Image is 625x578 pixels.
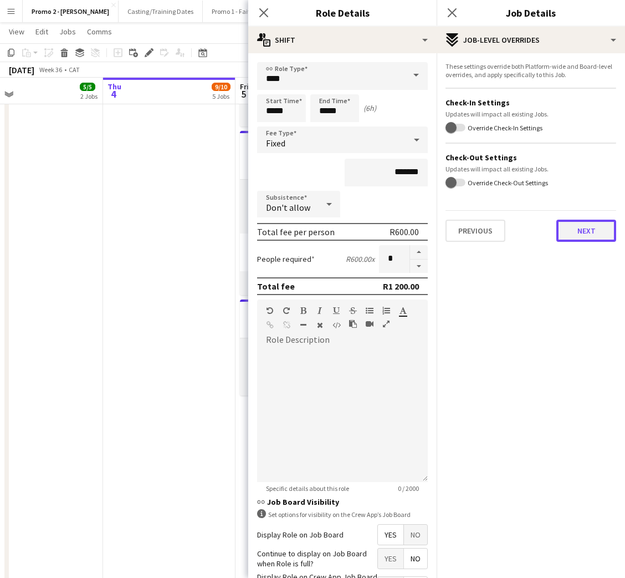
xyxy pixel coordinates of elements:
div: Set options for visibility on the Crew App’s Job Board [257,509,428,520]
app-job-card: 09:00-16:00 (7h)2/2TikTok - Crew GP TikTok - Crew GP1 RoleCrew2/209:00-16:00 (7h)[PERSON_NAME][PE... [240,300,364,396]
label: Display Role on Job Board [257,530,344,540]
button: Redo [283,306,290,315]
h3: Job Details [437,6,625,20]
app-card-role: Field Manager1/109:00-21:00 (12h)[PERSON_NAME] [240,271,364,309]
span: 5/5 [80,83,95,91]
button: Strikethrough [349,306,357,315]
label: People required [257,254,315,264]
button: Next [556,220,616,242]
button: Horizontal Line [299,321,307,329]
span: Thu [107,82,121,92]
button: Promo 1 - Faith [203,1,263,22]
span: Don't allow [266,202,310,213]
button: Promo 2 - [PERSON_NAME] [23,1,119,22]
div: Updates will impact all existing Jobs. [445,165,616,173]
h3: Neutrogena - V&A Waterfront [240,147,364,167]
span: Edit [35,27,48,37]
button: Decrease [410,260,428,273]
h3: Check-In Settings [445,98,616,108]
span: 5 [238,88,249,100]
a: Comms [83,24,116,39]
span: No [404,525,427,545]
span: View [9,27,24,37]
button: Fullscreen [382,320,390,328]
button: Underline [332,306,340,315]
a: Edit [31,24,53,39]
span: Fri [240,82,249,92]
label: Override Check-In Settings [465,124,542,132]
span: Jobs [59,27,76,37]
span: 4 [106,88,121,100]
span: 0 / 2000 [389,484,428,493]
div: Total fee per person [257,226,335,237]
button: Bold [299,306,307,315]
span: Comms [87,27,112,37]
app-card-role: Crew2/209:00-16:00 (7h)[PERSON_NAME][PERSON_NAME] [PERSON_NAME] [240,338,364,396]
a: View [4,24,29,39]
div: 5 Jobs [212,92,230,100]
app-card-role: Crew1/109:00-21:00 (12h)[PERSON_NAME] [240,234,364,271]
button: Italic [316,306,324,315]
span: Fixed [266,138,285,149]
label: Continue to display on Job Board when Role is full? [257,549,377,569]
app-job-card: 09:00-21:00 (12h)6/6Neutrogena - V&A Waterfront Neutrogena - V&A Waterfront4 RolesPromotional Sta... [240,131,364,295]
div: Total fee [257,281,295,292]
h3: Check-Out Settings [445,153,616,163]
span: Week 36 [37,65,64,74]
a: Jobs [55,24,80,39]
h3: Role Details [248,6,437,20]
div: [DATE] [9,64,34,75]
button: Insert video [366,320,373,328]
div: Shift [248,27,437,53]
button: Previous [445,220,505,242]
div: Job-Level Overrides [437,27,625,53]
button: Clear Formatting [316,321,324,329]
span: No [404,549,427,569]
button: Unordered List [366,306,373,315]
div: These settings override both Platform-wide and Board-level overrides, and apply specifically to t... [445,62,616,79]
label: Override Check-Out Settings [465,178,548,186]
div: R600.00 [390,226,419,237]
button: Undo [266,306,274,315]
span: Yes [378,549,403,569]
app-card-role: Promotional Staffing (Brand Ambassadors)1/109:00-17:00 (8h)[PERSON_NAME] [240,89,364,126]
div: R1 200.00 [383,281,419,292]
app-card-role: Promotional Staffing (Brand Ambassadors)2/209:00-17:00 (8h)Unakho Mbenenge[PERSON_NAME] [240,180,364,234]
button: HTML Code [332,321,340,329]
button: Paste as plain text [349,320,357,328]
h3: Job Board Visibility [257,497,428,507]
span: 9/10 [212,83,230,91]
span: Specific details about this role [257,484,358,493]
span: Yes [378,525,403,545]
button: Casting/Training Dates [119,1,203,22]
div: CAT [69,65,80,74]
button: Text Color [399,306,407,315]
button: Increase [410,245,428,260]
button: Ordered List [382,306,390,315]
div: Updates will impact all existing Jobs. [445,110,616,118]
div: (6h) [363,103,376,113]
div: R600.00 x [346,254,375,264]
div: 2 Jobs [80,92,98,100]
h3: TikTok - Crew GP [240,316,364,326]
